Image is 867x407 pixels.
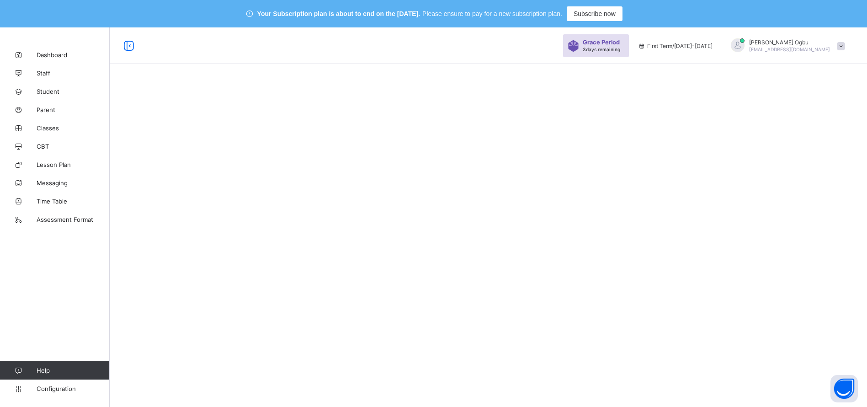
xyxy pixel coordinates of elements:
[568,40,579,52] img: sticker-purple.71386a28dfed39d6af7621340158ba97.svg
[37,385,109,392] span: Configuration
[37,106,110,113] span: Parent
[830,375,858,402] button: Open asap
[37,161,110,168] span: Lesson Plan
[37,143,110,150] span: CBT
[37,216,110,223] span: Assessment Format
[638,43,713,49] span: session/term information
[257,10,420,17] span: Your Subscription plan is about to end on the [DATE].
[37,198,110,205] span: Time Table
[749,47,830,52] span: [EMAIL_ADDRESS][DOMAIN_NAME]
[37,124,110,132] span: Classes
[583,47,620,52] span: 3 days remaining
[37,70,110,77] span: Staff
[722,38,850,54] div: AnnOgbu
[583,39,620,46] span: Grace Period
[574,10,616,17] span: Subscribe now
[37,88,110,95] span: Student
[749,39,830,46] span: [PERSON_NAME] Ogbu
[37,51,110,59] span: Dashboard
[37,179,110,187] span: Messaging
[422,10,562,17] span: Please ensure to pay for a new subscription plan.
[37,367,109,374] span: Help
